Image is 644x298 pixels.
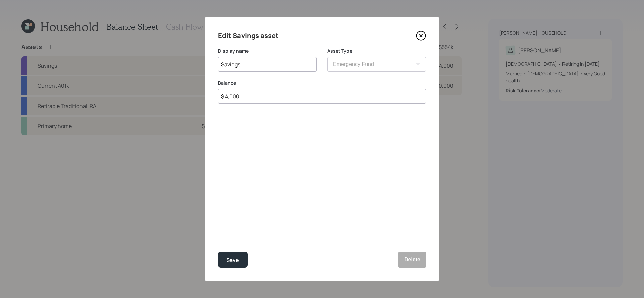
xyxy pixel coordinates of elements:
[327,48,426,54] label: Asset Type
[218,80,426,86] label: Balance
[218,30,279,41] h4: Edit Savings asset
[218,252,248,268] button: Save
[218,48,317,54] label: Display name
[226,256,239,265] div: Save
[398,252,426,268] button: Delete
